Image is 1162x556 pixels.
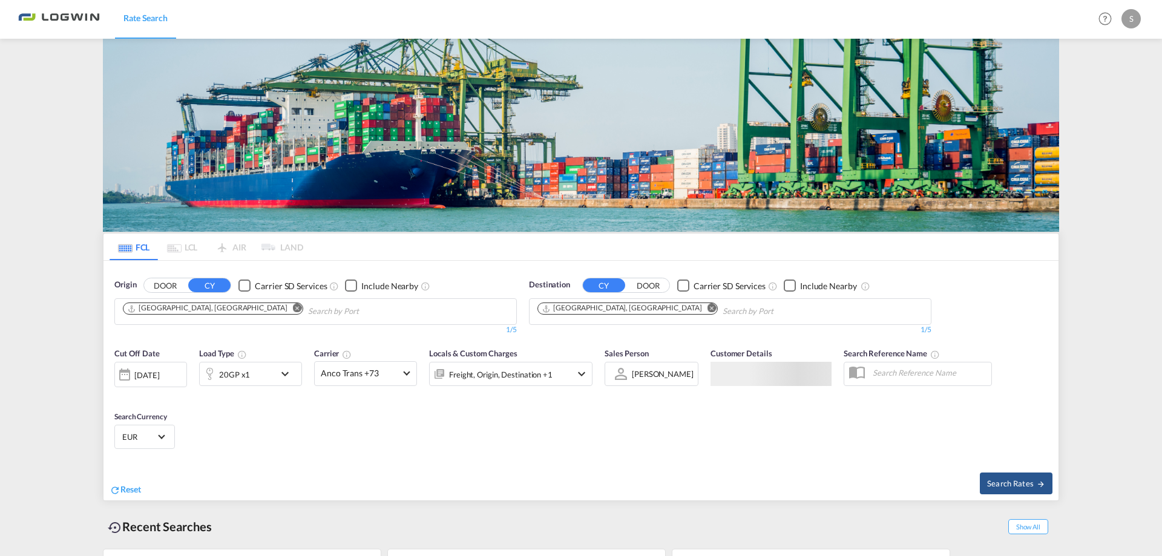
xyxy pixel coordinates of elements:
div: S [1121,9,1141,28]
md-icon: Unchecked: Search for CY (Container Yard) services for all selected carriers.Checked : Search for... [768,281,778,291]
span: Load Type [199,348,247,358]
button: DOOR [144,279,186,293]
span: Destination [529,279,570,291]
div: Help [1095,8,1121,30]
button: DOOR [627,279,669,293]
div: Shanghai, CNSHA [542,303,701,313]
md-checkbox: Checkbox No Ink [345,279,418,292]
input: Search Reference Name [867,364,991,382]
md-icon: icon-information-outline [237,350,247,359]
div: Carrier SD Services [694,280,766,292]
span: Reset [120,484,141,494]
md-icon: icon-chevron-down [278,367,298,381]
span: EUR [122,431,156,442]
md-icon: icon-refresh [110,485,120,495]
span: Search Reference Name [844,348,940,358]
span: Customer Details [711,348,772,358]
span: Help [1095,8,1115,29]
div: Recent Searches [103,513,217,540]
md-checkbox: Checkbox No Ink [677,279,766,292]
div: [PERSON_NAME] [632,369,694,379]
div: Include Nearby [800,280,857,292]
input: Chips input. [308,302,423,321]
div: 1/5 [114,325,517,335]
md-select: Sales Person: Stefan Knabenschuh [631,365,695,382]
div: Press delete to remove this chip. [542,303,704,313]
md-icon: The selected Trucker/Carrierwill be displayed in the rate results If the rates are from another f... [342,350,352,359]
md-pagination-wrapper: Use the left and right arrow keys to navigate between tabs [110,234,303,260]
span: Cut Off Date [114,348,160,358]
input: Chips input. [723,302,838,321]
span: Search Rates [987,479,1045,488]
div: Freight Origin Destination Factory Stuffingicon-chevron-down [429,362,592,386]
span: Rate Search [123,13,168,23]
div: [DATE] [114,362,187,387]
md-datepicker: Select [114,385,123,402]
md-icon: Unchecked: Search for CY (Container Yard) services for all selected carriers.Checked : Search for... [329,281,339,291]
span: Show All [1008,519,1048,534]
button: CY [188,278,231,292]
div: 1/5 [529,325,931,335]
div: Include Nearby [361,280,418,292]
md-icon: Unchecked: Ignores neighbouring ports when fetching rates.Checked : Includes neighbouring ports w... [421,281,430,291]
button: CY [583,278,625,292]
div: Press delete to remove this chip. [127,303,289,313]
md-chips-wrap: Chips container. Use arrow keys to select chips. [121,299,428,321]
span: Locals & Custom Charges [429,348,517,358]
span: Sales Person [605,348,649,358]
md-icon: icon-backup-restore [108,520,122,535]
md-tab-item: FCL [110,234,158,260]
span: Carrier [314,348,352,358]
span: Search Currency [114,412,167,421]
span: Origin [114,279,136,291]
button: Search Ratesicon-arrow-right [980,473,1052,494]
img: bild-fuer-ratentool.png [103,39,1059,232]
md-icon: icon-arrow-right [1037,480,1045,488]
div: 20GP x1 [219,366,250,383]
md-checkbox: Checkbox No Ink [784,279,857,292]
div: Carrier SD Services [255,280,327,292]
div: OriginDOOR CY Checkbox No InkUnchecked: Search for CY (Container Yard) services for all selected ... [103,261,1059,500]
md-icon: Your search will be saved by the below given name [930,350,940,359]
md-select: Select Currency: € EUREuro [121,428,168,445]
button: Remove [699,303,717,315]
md-chips-wrap: Chips container. Use arrow keys to select chips. [536,299,842,321]
md-icon: Unchecked: Ignores neighbouring ports when fetching rates.Checked : Includes neighbouring ports w... [861,281,870,291]
div: Hamburg, DEHAM [127,303,287,313]
img: bc73a0e0d8c111efacd525e4c8ad7d32.png [18,5,100,33]
div: [DATE] [134,370,159,381]
div: 20GP x1icon-chevron-down [199,362,302,386]
md-icon: icon-chevron-down [574,367,589,381]
button: Remove [284,303,303,315]
div: Freight Origin Destination Factory Stuffing [449,366,553,383]
md-checkbox: Checkbox No Ink [238,279,327,292]
div: icon-refreshReset [110,483,141,497]
span: Anco Trans +73 [321,367,399,379]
